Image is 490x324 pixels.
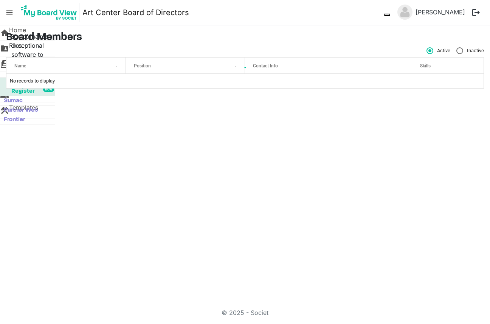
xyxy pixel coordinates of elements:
a: © 2025 - Societ [222,309,268,316]
span: menu [2,5,17,20]
a: Art Center Board of Directors [82,5,189,20]
div: new [43,87,54,92]
span: Home [9,25,26,40]
h3: Board Members [6,31,484,44]
span: Societ makes exceptional software to support nonprofits. [10,33,48,76]
span: Inactive [456,47,484,54]
a: My Board View Logo [19,3,82,22]
span: Active [426,47,450,54]
img: no-profile-picture.svg [397,5,412,20]
img: My Board View Logo [19,3,79,22]
button: logout [468,5,484,20]
a: [PERSON_NAME] [412,5,468,20]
